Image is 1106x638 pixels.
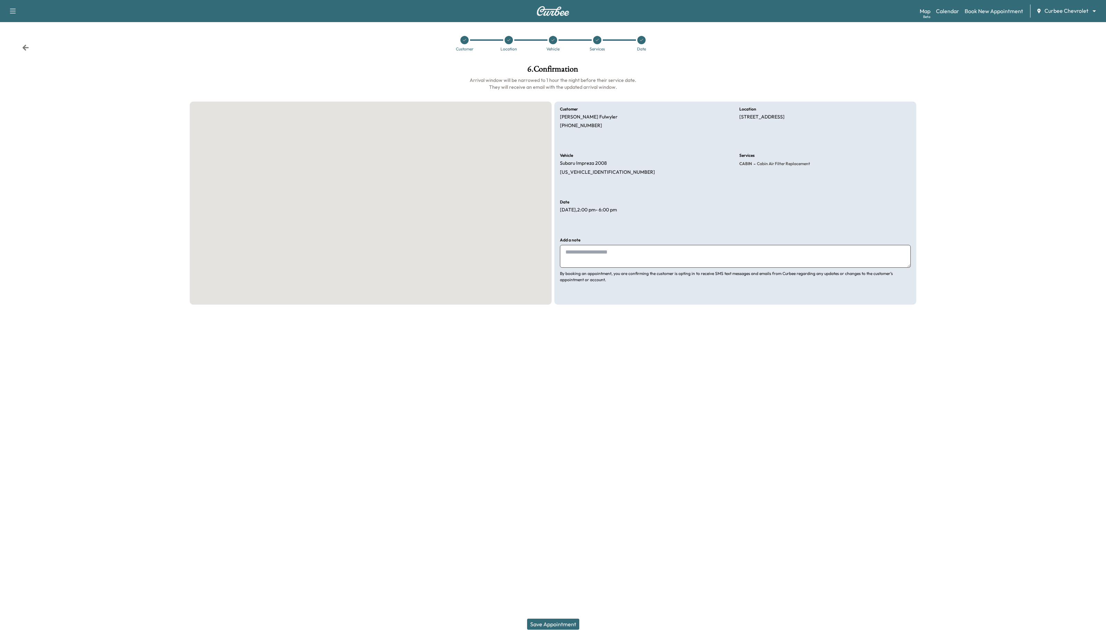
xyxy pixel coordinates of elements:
[22,44,29,51] div: Back
[546,47,560,51] div: Vehicle
[560,207,617,213] p: [DATE] , 2:00 pm - 6:00 pm
[590,47,605,51] div: Services
[560,123,602,129] p: [PHONE_NUMBER]
[739,114,785,120] p: [STREET_ADDRESS]
[752,160,756,167] span: -
[560,169,655,175] p: [US_VEHICLE_IDENTIFICATION_NUMBER]
[190,77,916,91] h6: Arrival window will be narrowed to 1 hour the night before their service date. They will receive ...
[560,114,618,120] p: [PERSON_NAME] Fulwyler
[560,107,578,111] h6: Customer
[965,7,1023,15] a: Book New Appointment
[920,7,930,15] a: MapBeta
[560,160,607,166] p: Subaru Impreza 2008
[560,200,569,204] h6: Date
[560,270,911,283] p: By booking an appointment, you are confirming the customer is opting in to receive SMS text messa...
[936,7,959,15] a: Calendar
[527,619,579,630] button: Save Appointment
[756,161,810,166] span: Cabin Air Filter Replacement
[500,47,517,51] div: Location
[560,153,573,158] h6: Vehicle
[536,6,570,16] img: Curbee Logo
[739,161,752,166] span: CABIN
[560,238,580,242] h6: Add a note
[1044,7,1088,15] span: Curbee Chevrolet
[190,65,916,77] h1: 6 . Confirmation
[739,107,756,111] h6: Location
[637,47,646,51] div: Date
[923,14,930,19] div: Beta
[739,153,754,158] h6: Services
[456,47,474,51] div: Customer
